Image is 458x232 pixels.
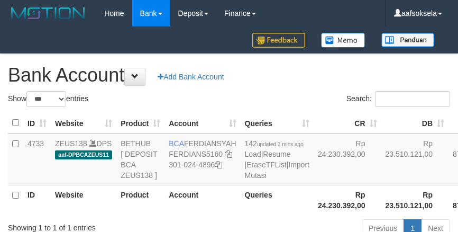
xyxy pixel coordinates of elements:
[381,33,434,47] img: panduan.png
[51,113,116,133] th: Website: activate to sort column ascending
[116,185,164,215] th: Product
[381,113,449,133] th: DB: activate to sort column ascending
[321,33,365,48] img: Button%20Memo.svg
[8,91,88,107] label: Show entries
[215,160,222,169] a: Copy 3010244896 to clipboard
[164,133,240,185] td: FERDIANSYAH 301-024-4896
[314,185,381,215] th: Rp 24.230.392,00
[55,139,87,148] a: ZEUS138
[263,150,290,158] a: Resume
[257,141,304,147] span: updated 2 mins ago
[314,113,381,133] th: CR: activate to sort column ascending
[8,5,88,21] img: MOTION_logo.png
[23,133,51,185] td: 4733
[241,185,314,215] th: Queries
[252,33,305,48] img: Feedback.jpg
[23,185,51,215] th: ID
[164,185,240,215] th: Account
[246,160,286,169] a: EraseTFList
[314,133,381,185] td: Rp 24.230.392,00
[23,113,51,133] th: ID: activate to sort column ascending
[116,113,164,133] th: Product: activate to sort column ascending
[8,65,450,86] h1: Bank Account
[55,150,112,159] span: aaf-DPBCAZEUS11
[381,185,449,215] th: Rp 23.510.121,00
[116,133,164,185] td: BETHUB [ DEPOSIT BCA ZEUS138 ]
[51,133,116,185] td: DPS
[169,150,223,158] a: FERDIANS5160
[245,139,304,148] span: 142
[225,150,232,158] a: Copy FERDIANS5160 to clipboard
[26,91,66,107] select: Showentries
[151,68,231,86] a: Add Bank Account
[245,139,309,180] span: | | |
[51,185,116,215] th: Website
[241,113,314,133] th: Queries: activate to sort column ascending
[245,150,261,158] a: Load
[245,160,309,180] a: Import Mutasi
[164,113,240,133] th: Account: activate to sort column ascending
[375,91,450,107] input: Search:
[381,133,449,185] td: Rp 23.510.121,00
[169,139,184,148] span: BCA
[346,91,450,107] label: Search:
